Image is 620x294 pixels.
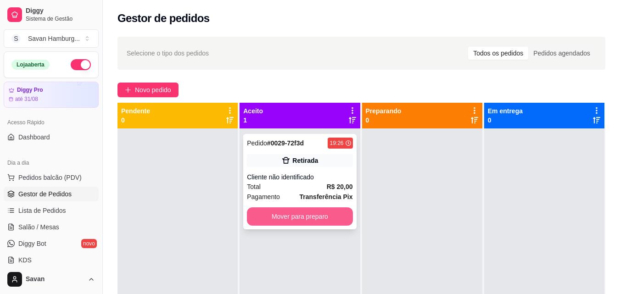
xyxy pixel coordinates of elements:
[135,85,171,95] span: Novo pedido
[4,130,99,144] a: Dashboard
[247,207,352,226] button: Mover para preparo
[18,173,82,182] span: Pedidos balcão (PDV)
[26,7,95,15] span: Diggy
[247,139,267,147] span: Pedido
[28,34,80,43] div: Savan Hamburg ...
[4,4,99,26] a: DiggySistema de Gestão
[243,116,263,125] p: 1
[18,189,72,199] span: Gestor de Pedidos
[488,106,523,116] p: Em entrega
[71,59,91,70] button: Alterar Status
[247,192,280,202] span: Pagamento
[121,116,150,125] p: 0
[18,133,50,142] span: Dashboard
[468,47,528,60] div: Todos os pedidos
[4,203,99,218] a: Lista de Pedidos
[18,239,46,248] span: Diggy Bot
[247,172,352,182] div: Cliente não identificado
[4,170,99,185] button: Pedidos balcão (PDV)
[18,206,66,215] span: Lista de Pedidos
[26,15,95,22] span: Sistema de Gestão
[127,48,209,58] span: Selecione o tipo dos pedidos
[17,87,43,94] article: Diggy Pro
[18,222,59,232] span: Salão / Mesas
[26,275,84,283] span: Savan
[11,34,21,43] span: S
[292,156,318,165] div: Retirada
[488,116,523,125] p: 0
[4,155,99,170] div: Dia a dia
[121,106,150,116] p: Pendente
[4,220,99,234] a: Salão / Mesas
[117,83,179,97] button: Novo pedido
[117,11,210,26] h2: Gestor de pedidos
[243,106,263,116] p: Aceito
[4,82,99,108] a: Diggy Proaté 31/08
[11,60,50,70] div: Loja aberta
[4,268,99,290] button: Savan
[330,139,343,147] div: 19:26
[4,29,99,48] button: Select a team
[528,47,595,60] div: Pedidos agendados
[267,139,304,147] strong: # 0029-72f3d
[327,183,353,190] strong: R$ 20,00
[247,182,261,192] span: Total
[4,187,99,201] a: Gestor de Pedidos
[366,106,402,116] p: Preparando
[18,255,32,265] span: KDS
[4,253,99,267] a: KDS
[4,115,99,130] div: Acesso Rápido
[15,95,38,103] article: até 31/08
[300,193,353,200] strong: Transferência Pix
[366,116,402,125] p: 0
[4,236,99,251] a: Diggy Botnovo
[125,87,131,93] span: plus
